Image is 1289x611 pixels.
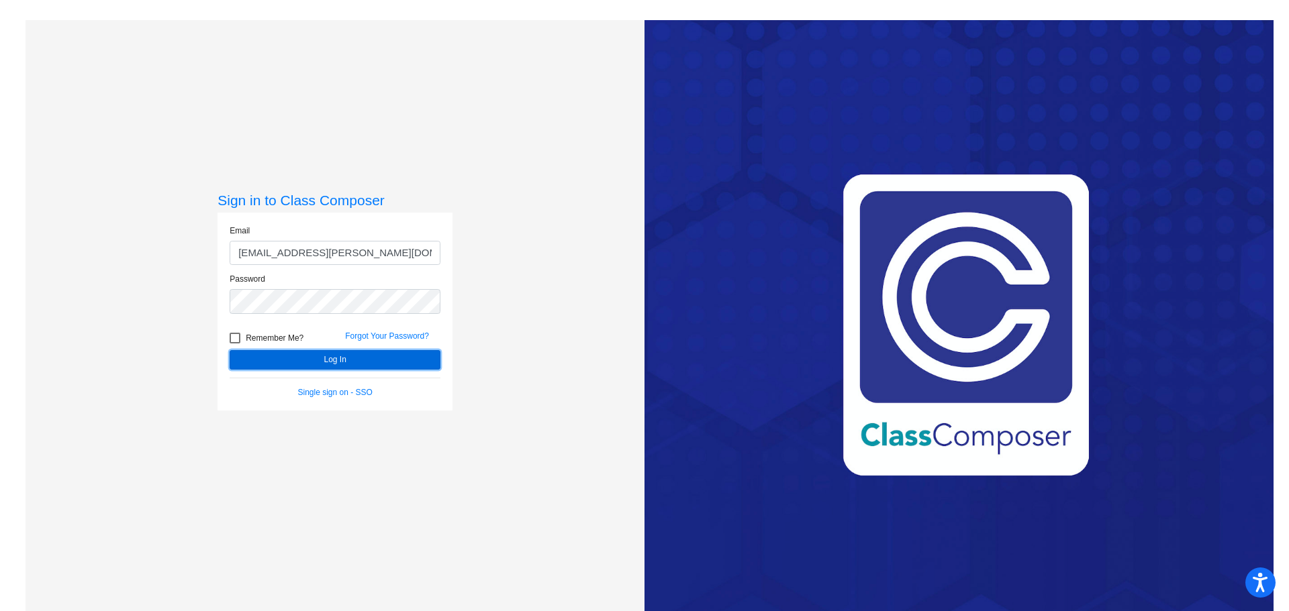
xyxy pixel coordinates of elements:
[246,330,303,346] span: Remember Me?
[230,225,250,237] label: Email
[218,192,452,209] h3: Sign in to Class Composer
[230,273,265,285] label: Password
[345,331,429,341] a: Forgot Your Password?
[298,388,373,397] a: Single sign on - SSO
[230,350,440,370] button: Log In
